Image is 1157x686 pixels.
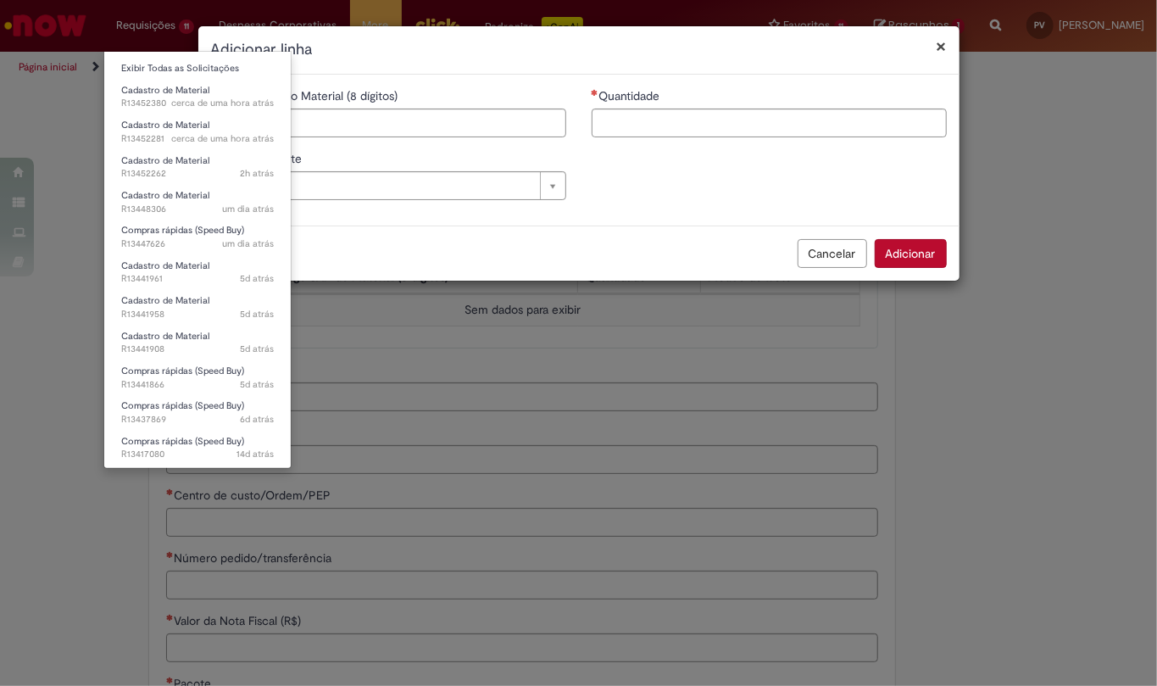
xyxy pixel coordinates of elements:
time: 26/08/2025 13:22:49 [222,203,274,215]
span: R13448306 [121,203,274,216]
span: R13441958 [121,308,274,321]
time: 26/08/2025 10:58:15 [222,237,274,250]
a: Aberto R13441961 : Cadastro de Material [104,257,291,288]
a: Aberto R13452281 : Cadastro de Material [104,116,291,148]
time: 23/08/2025 11:32:11 [240,378,274,391]
span: 5d atrás [240,272,274,285]
ul: Requisições [103,51,292,469]
button: Cancelar [798,239,867,268]
a: Aberto R13417080 : Compras rápidas (Speed Buy) [104,432,291,464]
time: 14/08/2025 11:11:11 [236,448,274,460]
time: 27/08/2025 12:49:05 [171,132,274,145]
time: 21/08/2025 17:40:55 [240,413,274,426]
span: Cadastro de Material [121,189,209,202]
span: R13452380 [121,97,274,110]
span: R13447626 [121,237,274,251]
button: Adicionar [875,239,947,268]
span: R13441866 [121,378,274,392]
a: Aberto R13452380 : Cadastro de Material [104,81,291,113]
span: Compras rápidas (Speed Buy) [121,224,244,237]
time: 23/08/2025 12:54:47 [240,272,274,285]
span: Compras rápidas (Speed Buy) [121,399,244,412]
span: 14d atrás [236,448,274,460]
span: R13452262 [121,167,274,181]
span: Compras rápidas (Speed Buy) [121,365,244,377]
a: Exibir Todas as Solicitações [104,59,291,78]
span: cerca de uma hora atrás [171,97,274,109]
span: Cadastro de Material [121,294,209,307]
span: R13441961 [121,272,274,286]
time: 23/08/2025 12:03:35 [240,343,274,355]
span: Necessários [592,89,599,96]
a: Aberto R13452262 : Cadastro de Material [104,152,291,183]
span: 2h atrás [240,167,274,180]
a: Aberto R13437869 : Compras rápidas (Speed Buy) [104,397,291,428]
span: R13452281 [121,132,274,146]
span: -- Nenhum -- [219,172,531,199]
input: Código SAP do Material (8 dígitos) [211,109,566,137]
a: Aberto R13441958 : Cadastro de Material [104,292,291,323]
span: cerca de uma hora atrás [171,132,274,145]
button: Fechar modal [937,37,947,55]
span: Cadastro de Material [121,330,209,343]
span: Código SAP do Material (8 dígitos) [219,88,402,103]
span: Cadastro de Material [121,259,209,272]
span: 5d atrás [240,308,274,321]
a: Aberto R13441908 : Cadastro de Material [104,327,291,359]
span: Cadastro de Material [121,154,209,167]
span: Cadastro de Material [121,119,209,131]
time: 27/08/2025 13:15:59 [171,97,274,109]
span: R13441908 [121,343,274,356]
a: Aberto R13448306 : Cadastro de Material [104,187,291,218]
a: Aberto R13441866 : Compras rápidas (Speed Buy) [104,362,291,393]
span: um dia atrás [222,237,274,250]
span: 5d atrás [240,378,274,391]
span: R13437869 [121,413,274,427]
span: Quantidade [599,88,664,103]
h2: Adicionar linha [211,39,947,61]
input: Quantidade [592,109,947,137]
span: 6d atrás [240,413,274,426]
span: 5d atrás [240,343,274,355]
time: 23/08/2025 12:53:50 [240,308,274,321]
span: Compras rápidas (Speed Buy) [121,435,244,448]
span: um dia atrás [222,203,274,215]
a: Aberto R13447626 : Compras rápidas (Speed Buy) [104,221,291,253]
span: Cadastro de Material [121,84,209,97]
time: 27/08/2025 12:43:40 [240,167,274,180]
span: R13417080 [121,448,274,461]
